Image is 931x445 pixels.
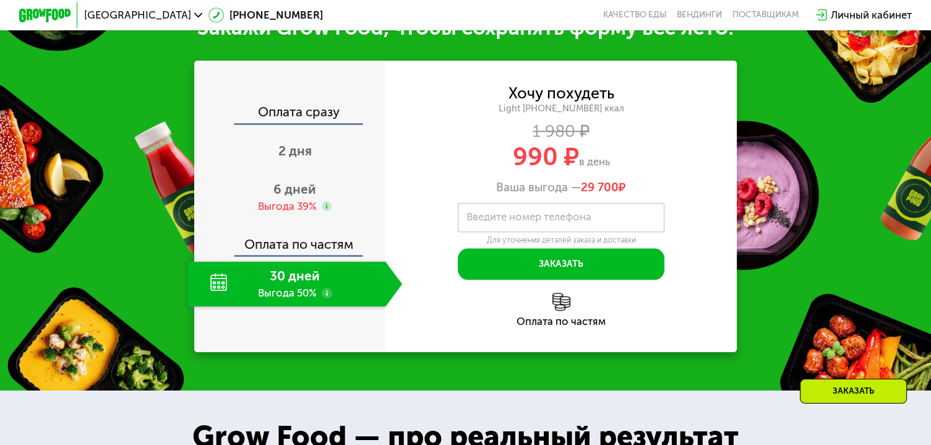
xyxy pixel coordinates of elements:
[458,235,664,245] div: Для уточнения деталей заказа и доставки
[385,103,737,114] div: Light [PHONE_NUMBER] ккал
[195,225,385,255] div: Оплата по частям
[273,181,316,197] span: 6 дней
[800,379,907,404] div: Заказать
[258,199,317,214] div: Выгода 39%
[581,181,626,195] span: ₽
[581,180,619,194] span: 29 700
[466,214,591,221] label: Введите номер телефона
[385,181,737,195] div: Ваша выгода —
[831,7,912,23] div: Личный кабинет
[677,10,722,20] a: Вендинги
[603,10,666,20] a: Качество еды
[195,106,385,123] div: Оплата сразу
[84,10,191,20] span: [GEOGRAPHIC_DATA]
[552,293,570,311] img: l6xcnZfty9opOoJh.png
[513,142,579,171] span: 990 ₽
[385,124,737,138] div: 1 980 ₽
[579,155,610,168] span: в день
[385,316,737,327] div: Оплата по частям
[508,86,614,100] div: Хочу похудеть
[458,248,664,279] button: Заказать
[208,7,322,23] a: [PHONE_NUMBER]
[278,143,312,158] span: 2 дня
[732,10,799,20] div: поставщикам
